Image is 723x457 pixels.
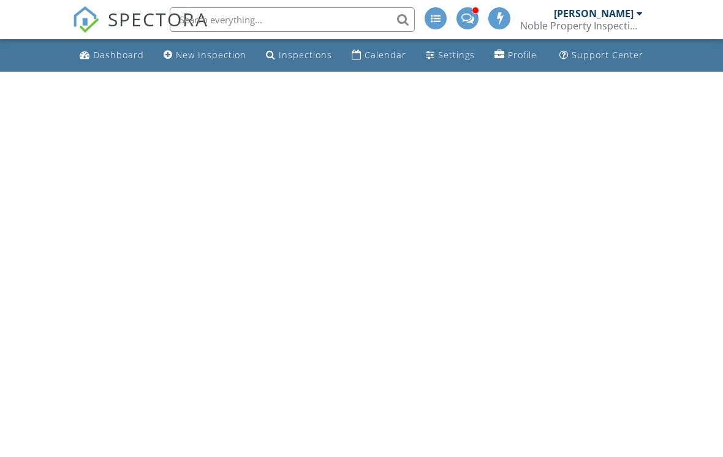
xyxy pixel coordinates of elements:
a: Settings [421,44,480,67]
div: Settings [438,49,475,61]
input: Search everything... [170,7,415,32]
a: Dashboard [75,44,149,67]
a: SPECTORA [72,17,208,42]
div: Profile [508,49,537,61]
div: Inspections [279,49,332,61]
a: Inspections [261,44,337,67]
a: Profile [490,44,542,67]
div: Noble Property Inspections [520,20,643,32]
a: New Inspection [159,44,251,67]
div: Dashboard [93,49,144,61]
img: The Best Home Inspection Software - Spectora [72,6,99,33]
div: New Inspection [176,49,246,61]
div: Support Center [572,49,643,61]
div: Calendar [365,49,406,61]
span: SPECTORA [108,6,208,32]
div: [PERSON_NAME] [554,7,634,20]
a: Support Center [555,44,648,67]
a: Calendar [347,44,411,67]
